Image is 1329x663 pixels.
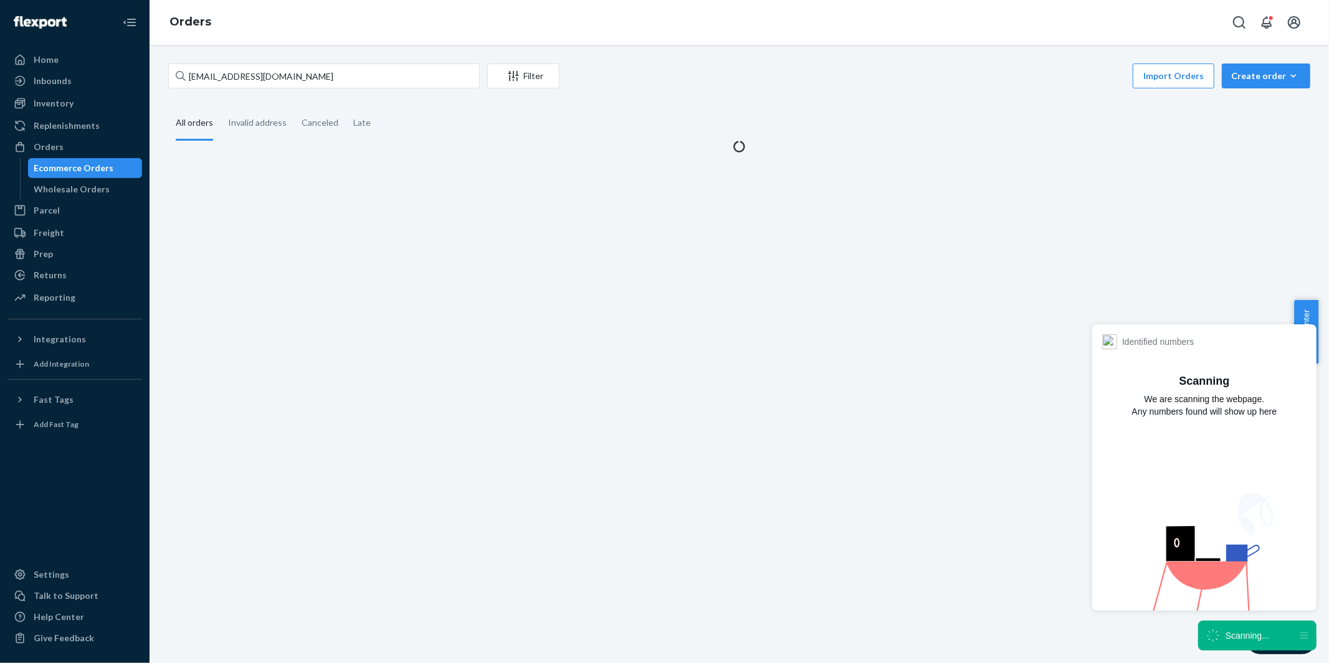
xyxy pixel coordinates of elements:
button: Open account menu [1282,10,1307,35]
button: Talk to Support [7,586,142,606]
a: Ecommerce Orders [28,158,143,178]
div: Reporting [34,291,75,304]
button: Close Navigation [117,10,142,35]
a: Orders [169,15,211,29]
div: Inbounds [34,75,72,87]
a: Settings [7,565,142,585]
span: Chat [27,9,53,20]
div: Prep [34,248,53,260]
div: Invalid address [228,106,287,139]
div: Add Fast Tag [34,419,79,430]
a: Parcel [7,200,142,220]
div: Replenishments [34,120,100,132]
div: All orders [176,106,213,141]
div: Create order [1231,70,1301,82]
button: Give Feedback [7,628,142,648]
a: Help Center [7,607,142,627]
a: Add Fast Tag [7,415,142,435]
div: Parcel [34,204,60,217]
a: Wholesale Orders [28,179,143,199]
div: Give Feedback [34,632,94,644]
div: Canceled [302,106,338,139]
a: Add Integration [7,354,142,374]
div: Home [34,54,59,66]
div: Inventory [34,97,74,110]
a: Returns [7,265,142,285]
div: Fast Tags [34,393,74,406]
div: Integrations [34,333,86,346]
a: Inventory [7,93,142,113]
div: Late [353,106,371,139]
button: Import Orders [1133,63,1214,88]
img: Flexport logo [14,16,67,29]
a: Prep [7,244,142,264]
button: Open notifications [1254,10,1279,35]
div: Talk to Support [34,590,98,602]
a: Replenishments [7,116,142,136]
button: Create order [1222,63,1310,88]
button: Integrations [7,329,142,349]
button: Fast Tags [7,390,142,410]
button: Open Search Box [1227,10,1252,35]
a: Reporting [7,288,142,308]
div: Help Center [34,611,84,623]
a: Orders [7,137,142,157]
ol: breadcrumbs [160,4,221,40]
div: Settings [34,568,69,581]
button: Help Center [1294,300,1318,364]
a: Freight [7,223,142,243]
a: Inbounds [7,71,142,91]
button: Filter [487,63,560,88]
div: Filter [488,70,559,82]
div: Returns [34,269,67,281]
div: Wholesale Orders [34,183,110,195]
input: Search orders [168,63,480,88]
div: Ecommerce Orders [34,162,114,174]
div: Add Integration [34,359,89,369]
div: Freight [34,227,64,239]
a: Home [7,50,142,70]
div: Orders [34,141,64,153]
